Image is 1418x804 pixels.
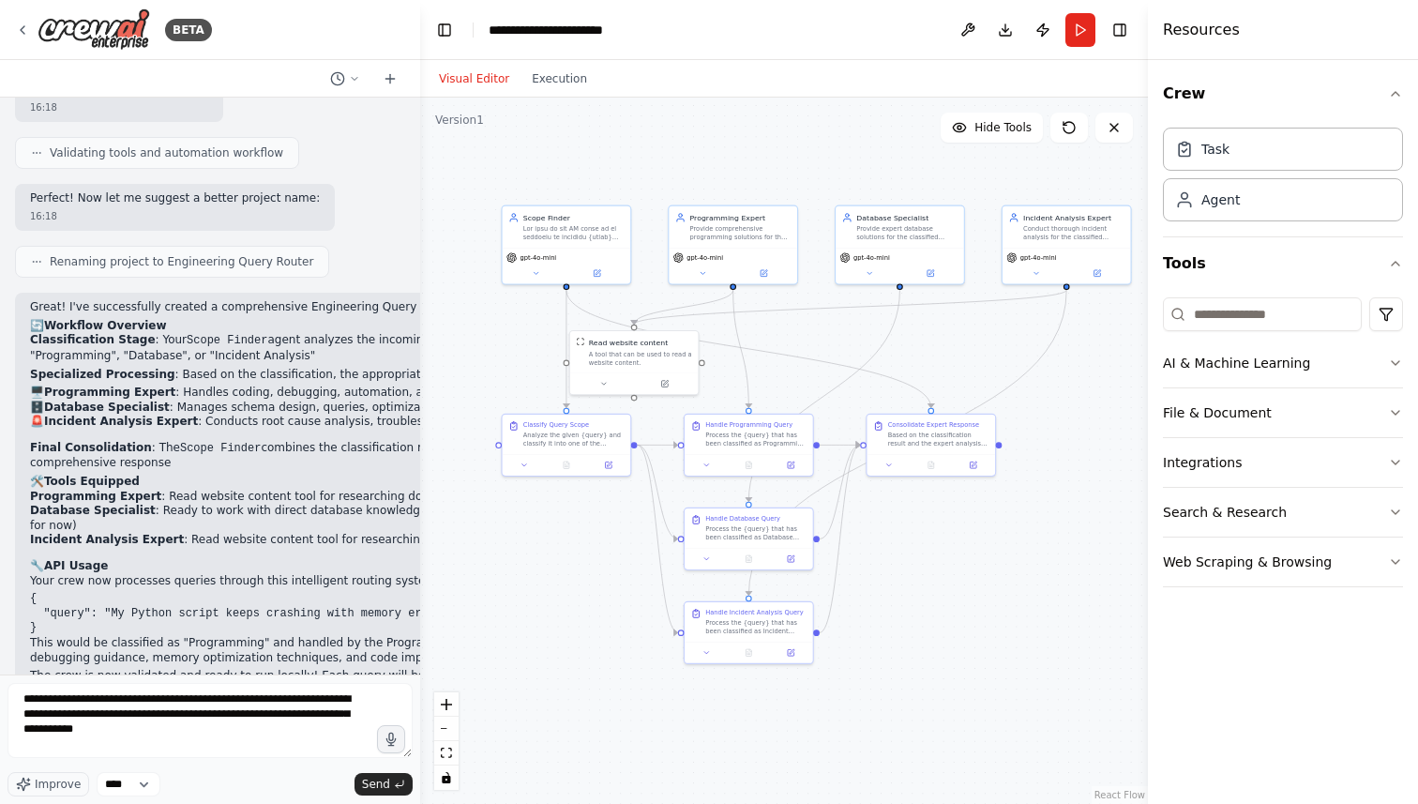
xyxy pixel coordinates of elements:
[576,338,584,346] img: ScrapeWebsiteTool
[705,432,807,448] div: Process the {query} that has been classified as Programming scope. Provide comprehensive programm...
[489,21,648,39] nav: breadcrumb
[30,401,665,416] li: 🗄️ : Manages schema design, queries, optimization, and administration
[375,68,405,90] button: Start a new chat
[569,330,700,395] div: ScrapeWebsiteToolRead website contentA tool that can be used to read a website content.
[561,290,936,408] g: Edge from f3c140db-b269-4489-9c09-ca8e4d7a2379 to 88ad656c-6b6c-4ffd-857b-914e607f635f
[629,290,1072,325] g: Edge from 2a84caf3-fe0d-4123-b240-b0e9f372df25 to ec9c481c-0f02-4be3-acb9-1004862b6934
[30,100,208,114] div: 16:18
[1163,388,1403,437] button: File & Document
[1201,140,1229,159] div: Task
[589,338,668,348] div: Read website content
[30,300,665,315] p: Great! I've successfully created a comprehensive Engineering Query Router with the following flow:
[30,368,665,383] p: : Based on the classification, the appropriate expert agent handles the query:
[956,459,991,471] button: Open in side panel
[30,475,665,490] h2: 🛠️
[1163,538,1403,586] button: Web Scraping & Browsing
[428,68,520,90] button: Visual Editor
[30,333,665,363] p: : Your agent analyzes the incoming query and classifies it as "Programming", "Database", or "Inci...
[38,8,150,51] img: Logo
[705,525,807,542] div: Process the {query} that has been classified as Database scope. Provide expert database solutions...
[1201,190,1240,209] div: Agent
[629,290,739,325] g: Edge from db942ada-f210-49b7-811e-da05fee69240 to ec9c481c-0f02-4be3-acb9-1004862b6934
[727,646,771,659] button: No output available
[705,421,792,430] div: Handle Programming Query
[523,432,625,448] div: Analyze the given {query} and classify it into one of the scopes: Programming, Database, or Incid...
[820,440,860,638] g: Edge from 1c3cedb0-81d4-44cb-a7dd-e62ae34ae048 to 88ad656c-6b6c-4ffd-857b-914e607f635f
[690,225,792,242] div: Provide comprehensive programming solutions for the classified {query}. Write, debug, and optimiz...
[637,440,677,450] g: Edge from 4e0f0594-1412-4762-a805-aac5cade5b52 to ea8e75dd-c138-441e-82ff-ddfb2ba7c352
[901,267,960,280] button: Open in side panel
[1002,205,1132,285] div: Incident Analysis ExpertConduct thorough incident analysis for the classified {query}. Investigat...
[567,267,626,280] button: Open in side panel
[30,490,161,503] strong: Programming Expert
[974,120,1032,135] span: Hide Tools
[888,432,989,448] div: Based on the classification result and the expert analysis from the respective specialist, provid...
[187,334,267,347] code: Scope Finder
[1023,225,1124,242] div: Conduct thorough incident analysis for the classified {query}. Investigate root causes, analyze l...
[668,205,798,285] div: Programming ExpertProvide comprehensive programming solutions for the classified {query}. Write, ...
[44,415,198,428] strong: Incident Analysis Expert
[835,205,965,285] div: Database SpecialistProvide expert database solutions for the classified {query}. Design optimal d...
[44,401,170,414] strong: Database Specialist
[30,504,156,517] strong: Database Specialist
[30,592,665,634] code: { "query": "My Python script keeps crashing with memory errors when processing large datasets" }
[434,692,459,790] div: React Flow controls
[773,459,808,471] button: Open in side panel
[888,421,979,430] div: Consolidate Expert Response
[1163,339,1403,387] button: AI & Machine Learning
[705,619,807,636] div: Process the {query} that has been classified as Incident Analysis scope. Conduct thorough investi...
[1107,17,1133,43] button: Hide right sidebar
[30,504,665,533] li: : Ready to work with direct database knowledge (removed tools requiring configuration for now)
[1163,237,1403,290] button: Tools
[435,113,484,128] div: Version 1
[323,68,368,90] button: Switch to previous chat
[635,377,694,389] button: Open in side panel
[35,777,81,792] span: Improve
[30,191,320,206] p: Perfect! Now let me suggest a better project name:
[50,145,283,160] span: Validating tools and automation workflow
[8,772,89,796] button: Improve
[30,209,320,223] div: 16:18
[853,253,890,262] span: gpt-4o-mini
[30,533,184,546] strong: Incident Analysis Expert
[591,459,626,471] button: Open in side panel
[705,515,780,523] div: Handle Database Query
[1094,790,1145,800] a: React Flow attribution
[520,253,556,262] span: gpt-4o-mini
[501,414,631,477] div: Classify Query ScopeAnalyze the given {query} and classify it into one of the scopes: Programming...
[50,254,313,269] span: Renaming project to Engineering Query Router
[523,212,625,222] div: Scope Finder
[30,415,665,430] li: 🚨 : Conducts root cause analysis, troubleshooting, and system investigation
[1163,438,1403,487] button: Integrations
[520,68,598,90] button: Execution
[30,669,665,698] p: The crew is now validated and ready to run locally! Each query will be automatically routed to th...
[941,113,1043,143] button: Hide Tools
[180,442,261,455] code: Scope Finder
[727,553,771,565] button: No output available
[856,212,958,222] div: Database Specialist
[431,17,458,43] button: Hide left sidebar
[684,508,814,570] div: Handle Database QueryProcess the {query} that has been classified as Database scope. Provide expe...
[30,636,665,665] p: This would be classified as "Programming" and handled by the Programming Expert, who would provid...
[544,459,588,471] button: No output available
[44,386,175,399] strong: Programming Expert
[1163,290,1403,602] div: Tools
[1023,212,1124,222] div: Incident Analysis Expert
[434,717,459,741] button: zoom out
[523,421,589,430] div: Classify Query Scope
[1020,253,1057,262] span: gpt-4o-mini
[30,533,665,548] li: : Read website content tool for researching incident patterns and solutions
[44,475,140,488] strong: Tools Equipped
[523,225,625,242] div: Lor ipsu do sit AM conse ad el seddoeiu te incididu {utlab} etdo mag al eni adminimve quisno: Exe...
[30,490,665,505] li: : Read website content tool for researching documentation and best practices
[165,19,212,41] div: BETA
[637,440,677,638] g: Edge from 4e0f0594-1412-4762-a805-aac5cade5b52 to 1c3cedb0-81d4-44cb-a7dd-e62ae34ae048
[1067,267,1126,280] button: Open in side panel
[773,553,808,565] button: Open in side panel
[734,267,793,280] button: Open in side panel
[30,441,665,471] p: : The combines the classification result with the expert solution into a final comprehensive resp...
[501,205,631,285] div: Scope FinderLor ipsu do sit AM conse ad el seddoeiu te incididu {utlab} etdo mag al eni adminimve...
[1163,19,1240,41] h4: Resources
[434,741,459,766] button: fit view
[637,440,677,544] g: Edge from 4e0f0594-1412-4762-a805-aac5cade5b52 to 46727732-cd00-4843-b64d-30d0b29aa517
